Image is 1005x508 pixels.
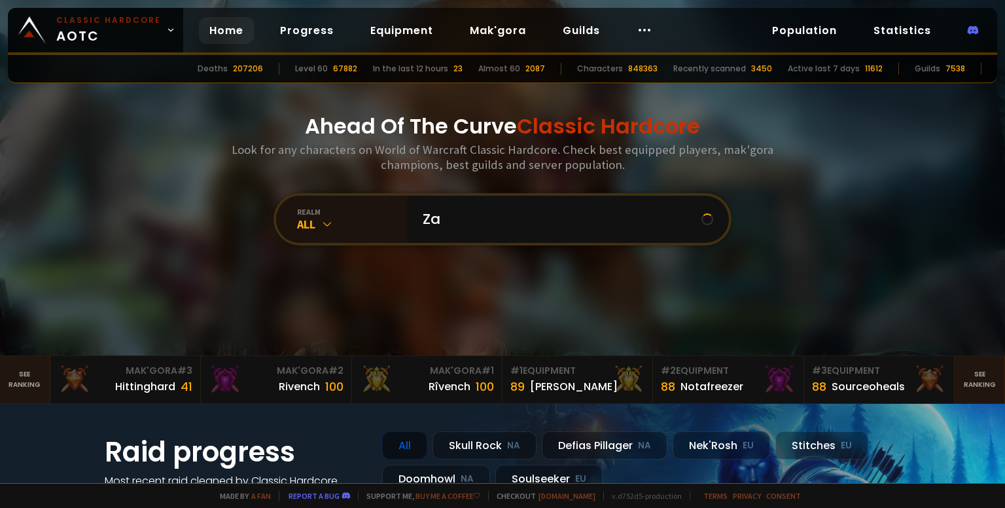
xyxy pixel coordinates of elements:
div: 67882 [333,63,357,75]
a: Report a bug [289,491,340,501]
div: Rîvench [429,378,470,395]
div: 3450 [751,63,772,75]
h3: Look for any characters on World of Warcraft Classic Hardcore. Check best equipped players, mak'g... [226,142,779,172]
div: 100 [325,378,344,395]
div: realm [297,207,407,217]
a: Population [762,17,847,44]
small: Classic Hardcore [56,14,161,26]
div: Skull Rock [432,431,537,460]
div: 100 [476,378,494,395]
div: Nek'Rosh [673,431,770,460]
a: Guilds [552,17,610,44]
div: 88 [661,378,675,395]
div: Almost 60 [478,63,520,75]
div: In the last 12 hours [373,63,448,75]
div: Mak'Gora [209,364,343,378]
small: NA [638,439,651,452]
input: Search a character... [415,196,701,243]
div: Equipment [510,364,644,378]
div: Soulseeker [495,465,603,493]
div: Characters [577,63,623,75]
div: All [297,217,407,232]
div: Recently scanned [673,63,746,75]
span: AOTC [56,14,161,46]
a: Home [199,17,254,44]
div: [PERSON_NAME] [530,378,618,395]
div: Mak'Gora [58,364,192,378]
small: EU [575,473,586,486]
span: Checkout [488,491,595,501]
a: #1Equipment89[PERSON_NAME] [502,356,653,403]
h1: Raid progress [105,431,366,473]
div: 41 [181,378,192,395]
div: Level 60 [295,63,328,75]
span: Made by [212,491,271,501]
div: Guilds [915,63,940,75]
div: All [382,431,427,460]
div: 23 [453,63,463,75]
a: Buy me a coffee [415,491,480,501]
span: # 2 [328,364,344,377]
a: Mak'Gora#2Rivench100 [201,356,351,403]
div: Equipment [661,364,795,378]
small: EU [743,439,754,452]
div: Notafreezer [680,378,743,395]
a: Classic HardcoreAOTC [8,8,183,52]
div: 89 [510,378,525,395]
div: 2087 [525,63,545,75]
a: #2Equipment88Notafreezer [653,356,803,403]
div: Rivench [279,378,320,395]
a: #3Equipment88Sourceoheals [804,356,955,403]
h4: Most recent raid cleaned by Classic Hardcore guilds [105,473,366,505]
span: v. d752d5 - production [603,491,682,501]
div: 11612 [865,63,883,75]
a: Mak'gora [459,17,537,44]
span: # 1 [482,364,494,377]
a: Consent [766,491,801,501]
span: # 3 [177,364,192,377]
span: # 1 [510,364,523,377]
div: Mak'Gora [360,364,494,378]
a: [DOMAIN_NAME] [538,491,595,501]
div: 88 [812,378,826,395]
div: 207206 [233,63,263,75]
small: NA [507,439,520,452]
div: Hittinghard [115,378,175,395]
small: EU [841,439,852,452]
a: Statistics [863,17,942,44]
a: Terms [703,491,728,501]
a: Equipment [360,17,444,44]
div: Equipment [812,364,946,378]
div: Sourceoheals [832,378,905,395]
div: Active last 7 days [788,63,860,75]
div: Stitches [775,431,868,460]
div: Defias Pillager [542,431,667,460]
a: Seeranking [955,356,1005,403]
div: Deaths [198,63,228,75]
a: Mak'Gora#3Hittinghard41 [50,356,201,403]
span: # 2 [661,364,676,377]
span: # 3 [812,364,827,377]
div: Doomhowl [382,465,490,493]
div: 848363 [628,63,658,75]
a: Privacy [733,491,761,501]
a: Progress [270,17,344,44]
span: Classic Hardcore [517,111,700,141]
h1: Ahead Of The Curve [305,111,700,142]
div: 7538 [945,63,965,75]
a: Mak'Gora#1Rîvench100 [352,356,502,403]
a: a fan [251,491,271,501]
small: NA [461,473,474,486]
span: Support me, [358,491,480,501]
